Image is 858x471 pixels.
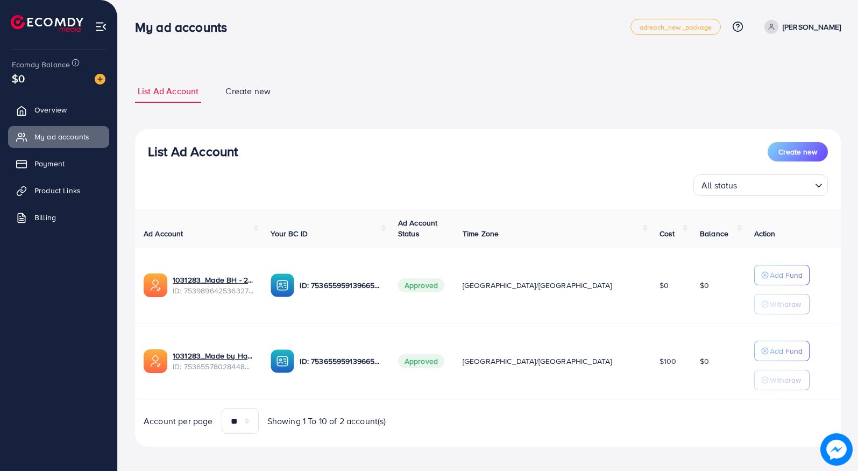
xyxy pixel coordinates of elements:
span: Billing [34,212,56,223]
h3: List Ad Account [148,144,238,159]
span: Balance [700,228,728,239]
a: 1031283_Made BH - 2_1755518995410 [173,275,253,285]
div: Search for option [693,174,828,196]
span: $0 [12,71,25,86]
span: All status [699,178,740,193]
span: Approved [398,278,444,292]
span: Cost [660,228,675,239]
p: Withdraw [770,374,801,386]
img: ic-ads-acc.e4c84228.svg [144,349,167,373]
span: Product Links [34,185,81,196]
span: $0 [660,280,669,291]
span: $0 [700,356,709,367]
span: Create new [225,85,271,97]
div: <span class='underline'>1031283_Made by Harrys_1754742221405</span></br>7536557802844880903 [173,350,253,372]
a: Billing [8,207,109,228]
span: $0 [700,280,709,291]
button: Create new [768,142,828,161]
p: ID: 7536559591396655105 [300,355,380,368]
img: ic-ba-acc.ded83a64.svg [271,349,294,373]
span: Create new [778,146,817,157]
img: image [820,433,853,466]
p: Withdraw [770,298,801,311]
span: List Ad Account [138,85,198,97]
span: Ad Account [144,228,183,239]
a: My ad accounts [8,126,109,147]
h3: My ad accounts [135,19,236,35]
span: $100 [660,356,677,367]
a: [PERSON_NAME] [760,20,841,34]
a: 1031283_Made by Harrys_1754742221405 [173,350,253,361]
span: Approved [398,354,444,368]
span: ID: 7539896425363275792 [173,285,253,296]
span: My ad accounts [34,131,89,142]
div: <span class='underline'>1031283_Made BH - 2_1755518995410</span></br>7539896425363275792 [173,275,253,297]
span: Account per page [144,415,213,427]
button: Add Fund [754,341,810,361]
p: ID: 7536559591396655105 [300,279,380,292]
span: [GEOGRAPHIC_DATA]/[GEOGRAPHIC_DATA] [463,280,612,291]
span: [GEOGRAPHIC_DATA]/[GEOGRAPHIC_DATA] [463,356,612,367]
img: image [95,74,105,85]
button: Withdraw [754,294,810,314]
button: Withdraw [754,370,810,390]
input: Search for option [741,175,811,193]
p: Add Fund [770,345,803,357]
span: Time Zone [463,228,499,239]
span: Ad Account Status [398,217,438,239]
img: menu [95,20,107,33]
a: Product Links [8,180,109,201]
img: ic-ads-acc.e4c84228.svg [144,273,167,297]
img: logo [11,15,83,32]
span: Action [754,228,776,239]
p: Add Fund [770,269,803,282]
img: ic-ba-acc.ded83a64.svg [271,273,294,297]
a: adreach_new_package [630,19,721,35]
a: Payment [8,153,109,174]
a: Overview [8,99,109,121]
span: ID: 7536557802844880903 [173,361,253,372]
span: Your BC ID [271,228,308,239]
span: adreach_new_package [640,24,712,31]
span: Showing 1 To 10 of 2 account(s) [267,415,386,427]
button: Add Fund [754,265,810,285]
span: Ecomdy Balance [12,59,70,70]
p: [PERSON_NAME] [783,20,841,33]
span: Payment [34,158,65,169]
span: Overview [34,104,67,115]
